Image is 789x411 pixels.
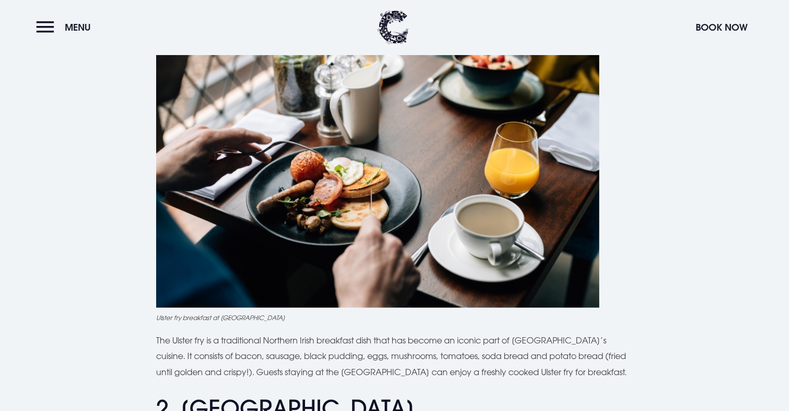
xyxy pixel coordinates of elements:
img: Clandeboye Lodge [378,10,409,44]
figcaption: Ulster fry breakfast at [GEOGRAPHIC_DATA] [156,313,633,322]
button: Menu [36,16,96,38]
img: Traditional Northern Irish breakfast [156,12,599,308]
button: Book Now [690,16,753,38]
p: The Ulster fry is a traditional Northern Irish breakfast dish that has become an iconic part of [... [156,333,633,380]
span: Menu [65,21,91,33]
